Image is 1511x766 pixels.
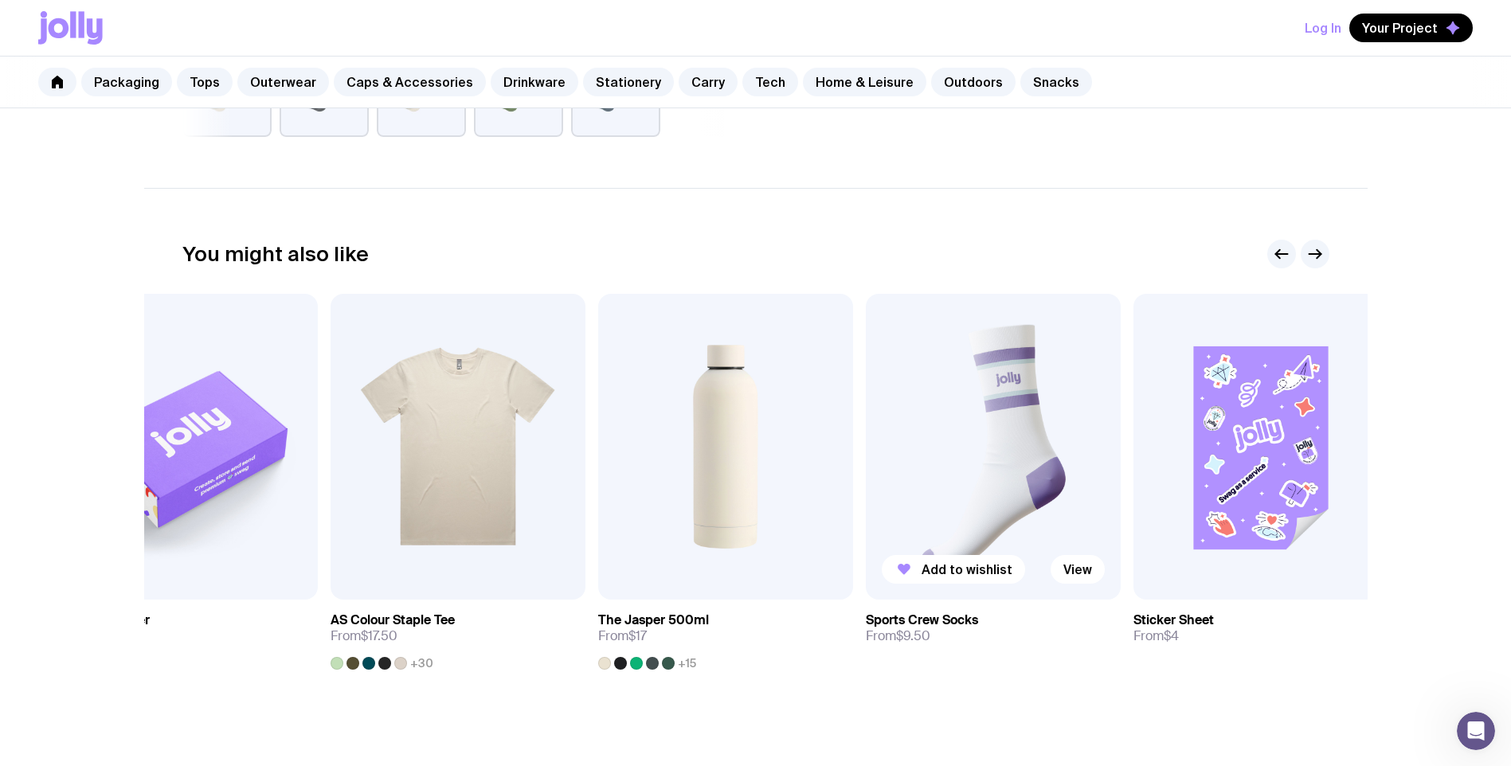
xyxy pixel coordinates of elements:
a: Snacks [1020,68,1092,96]
iframe: Intercom live chat [1457,712,1495,750]
button: Log In [1305,14,1341,42]
h3: Sports Crew Socks [866,612,978,628]
button: Your Project [1349,14,1473,42]
a: Caps & Accessories [334,68,486,96]
h3: AS Colour Staple Tee [331,612,455,628]
a: AS Colour Staple TeeFrom$17.50+30 [331,600,585,670]
a: Drinkware [491,68,578,96]
a: Outdoors [931,68,1016,96]
span: Your Project [1362,20,1438,36]
span: Add to wishlist [922,561,1012,577]
span: $9.50 [896,627,930,644]
a: Sports Crew SocksFrom$9.50 [866,600,1121,657]
h3: Custom Mailer [63,612,150,628]
a: View [1051,555,1105,584]
a: Stationery [583,68,674,96]
a: Carry [679,68,738,96]
span: From [866,628,930,644]
a: Tech [742,68,798,96]
a: Home & Leisure [803,68,926,96]
span: +15 [678,657,696,670]
a: Sticker SheetFrom$4 [1133,600,1388,657]
span: From [598,628,647,644]
h3: The Jasper 500ml [598,612,709,628]
h2: You might also like [182,242,369,266]
span: $17.50 [361,627,397,644]
button: Add to wishlist [882,555,1025,584]
span: +30 [410,657,433,670]
span: $4 [1164,627,1179,644]
a: Outerwear [237,68,329,96]
a: Packaging [81,68,172,96]
a: Tops [177,68,233,96]
a: Custom Mailer [63,600,318,657]
h3: Sticker Sheet [1133,612,1214,628]
span: From [1133,628,1179,644]
a: The Jasper 500mlFrom$17+15 [598,600,853,670]
span: $17 [628,627,647,644]
span: From [331,628,397,644]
